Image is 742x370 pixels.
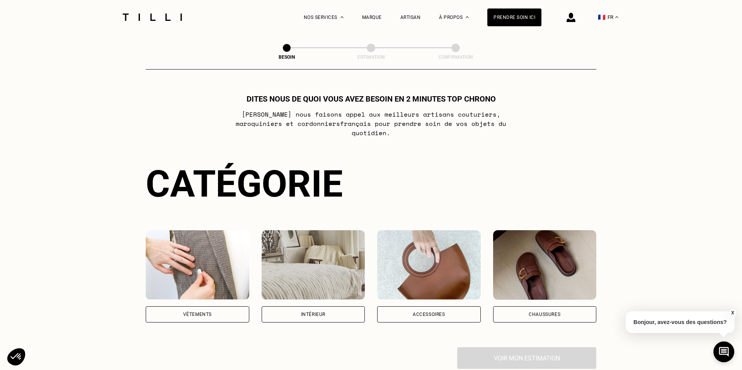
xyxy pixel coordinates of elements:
[598,14,606,21] span: 🇫🇷
[146,162,596,205] div: Catégorie
[615,16,618,18] img: menu déroulant
[377,230,481,300] img: Accessoires
[493,230,597,300] img: Chaussures
[362,15,382,20] a: Marque
[413,312,445,317] div: Accessoires
[466,16,469,18] img: Menu déroulant à propos
[400,15,421,20] a: Artisan
[120,14,185,21] img: Logo du service de couturière Tilli
[248,54,325,60] div: Besoin
[247,94,496,104] h1: Dites nous de quoi vous avez besoin en 2 minutes top chrono
[218,110,524,137] p: [PERSON_NAME] nous faisons appel aux meilleurs artisans couturiers , maroquiniers et cordonniers ...
[262,230,365,300] img: Intérieur
[146,230,249,300] img: Vêtements
[332,54,410,60] div: Estimation
[626,311,735,333] p: Bonjour, avez-vous des questions?
[340,16,344,18] img: Menu déroulant
[183,312,212,317] div: Vêtements
[301,312,325,317] div: Intérieur
[728,309,736,317] button: X
[487,8,541,26] a: Prendre soin ici
[567,13,575,22] img: icône connexion
[529,312,560,317] div: Chaussures
[417,54,494,60] div: Confirmation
